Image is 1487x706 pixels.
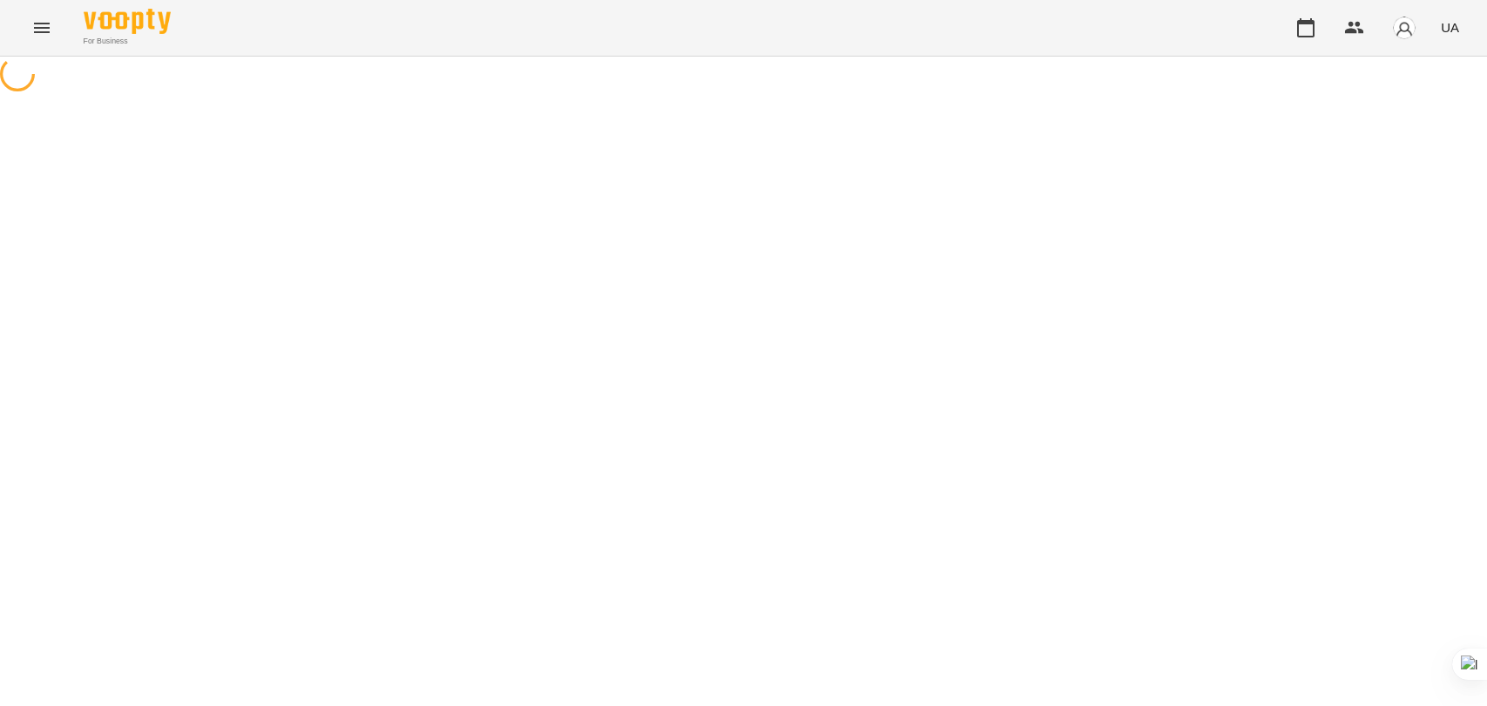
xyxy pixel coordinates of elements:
[21,7,63,49] button: Menu
[84,36,171,47] span: For Business
[84,9,171,34] img: Voopty Logo
[1434,11,1466,44] button: UA
[1392,16,1416,40] img: avatar_s.png
[1441,18,1459,37] span: UA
